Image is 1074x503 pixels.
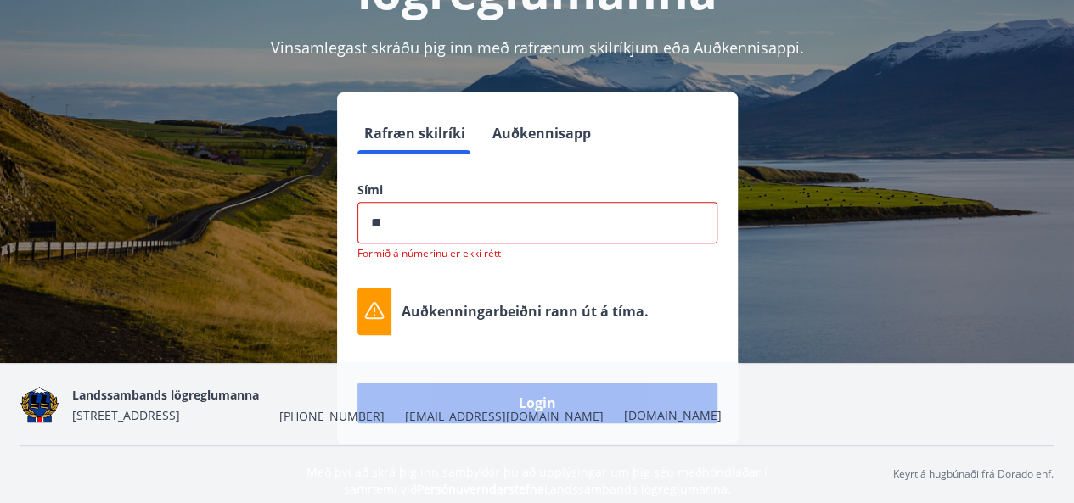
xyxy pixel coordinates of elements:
p: Auðkenningarbeiðni rann út á tíma. [402,302,649,321]
img: 1cqKbADZNYZ4wXUG0EC2JmCwhQh0Y6EN22Kw4FTY.png [20,387,59,423]
span: Með því að skrá þig inn samþykkir þú að upplýsingar um þig séu meðhöndlaðar í samræmi við Landssa... [306,464,768,497]
button: Rafræn skilríki [357,113,472,154]
span: [PHONE_NUMBER] [279,408,385,425]
a: Persónuverndarstefna [417,481,544,497]
span: Landssambands lögreglumanna [72,387,259,403]
label: Sími [357,182,717,198]
span: [EMAIL_ADDRESS][DOMAIN_NAME] [405,408,604,425]
span: Vinsamlegast skráðu þig inn með rafrænum skilríkjum eða Auðkennisappi. [271,37,804,58]
p: Formið á númerinu er ekki rétt [357,247,717,260]
span: [STREET_ADDRESS] [72,407,180,423]
p: Keyrt á hugbúnaði frá Dorado ehf. [893,467,1054,482]
button: Auðkennisapp [486,113,598,154]
a: [DOMAIN_NAME] [624,407,722,423]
